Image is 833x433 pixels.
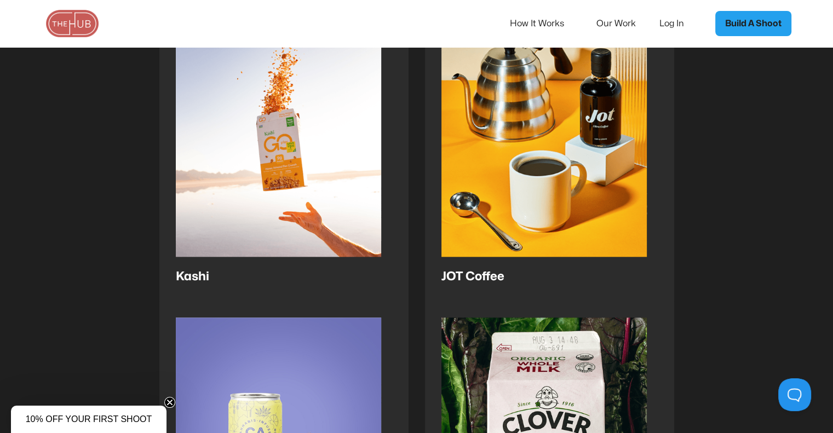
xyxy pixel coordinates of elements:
[164,397,175,408] button: Close teaser
[159,19,409,301] a: Kashi
[11,406,166,433] div: 10% OFF YOUR FIRST SHOOTClose teaser
[509,12,578,35] a: How It Works
[425,19,674,301] a: JOT Coffee
[659,12,699,35] a: Log In
[715,11,791,36] a: Build A Shoot
[596,12,651,35] a: Our Work
[26,414,152,424] span: 10% OFF YOUR FIRST SHOOT
[176,268,392,285] h4: Kashi
[441,268,658,285] h4: JOT Coffee
[778,378,811,411] iframe: Toggle Customer Support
